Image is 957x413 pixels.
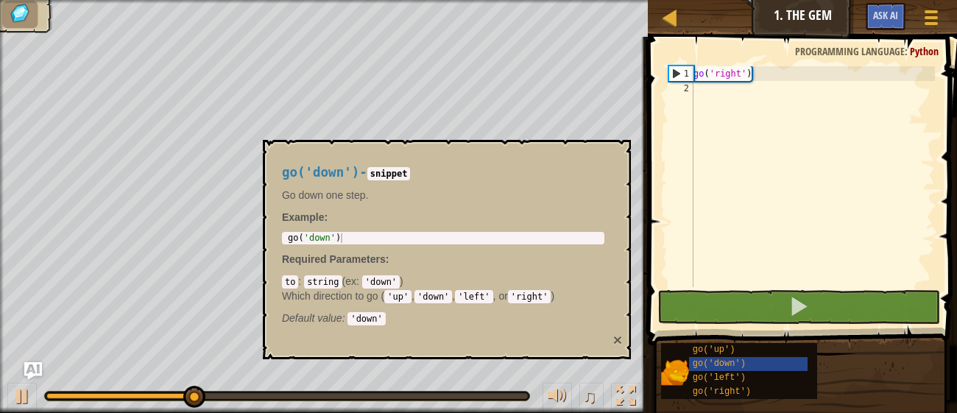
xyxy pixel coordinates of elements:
[508,290,551,303] code: 'right'
[362,275,400,289] code: 'down'
[611,383,640,413] button: Toggle fullscreen
[579,383,604,413] button: ♫
[282,166,604,180] h4: -
[661,359,689,386] img: portrait.png
[2,1,38,28] li: Collect the gems.
[613,332,622,347] button: ×
[657,290,940,324] button: Shift+Enter: Run current code.
[693,386,751,397] span: go('right')
[282,211,328,223] strong: :
[347,312,385,325] code: 'down'
[873,8,898,22] span: Ask AI
[543,383,572,413] button: Adjust volume
[582,385,597,407] span: ♫
[866,3,905,30] button: Ask AI
[905,44,910,58] span: :
[693,373,746,383] span: go('left')
[693,345,735,355] span: go('up')
[282,274,604,325] div: ( )
[910,44,939,58] span: Python
[795,44,905,58] span: Programming language
[7,383,37,413] button: Ctrl + P: Play
[342,312,348,324] span: :
[414,290,452,303] code: 'down'
[24,362,42,380] button: Ask AI
[386,253,389,265] span: :
[668,81,693,96] div: 2
[282,312,342,324] span: Default value
[282,275,298,289] code: to
[669,66,693,81] div: 1
[282,165,359,180] span: go('down')
[304,275,342,289] code: string
[384,290,412,303] code: 'up'
[913,3,950,38] button: Show game menu
[282,188,604,202] p: Go down one step.
[345,275,356,287] span: ex
[367,167,411,180] code: snippet
[693,359,746,369] span: go('down')
[455,290,492,303] code: 'left'
[282,289,604,303] p: Which direction to go ( , , , or )
[282,211,325,223] span: Example
[282,253,386,265] span: Required Parameters
[356,275,362,287] span: :
[298,275,304,287] span: :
